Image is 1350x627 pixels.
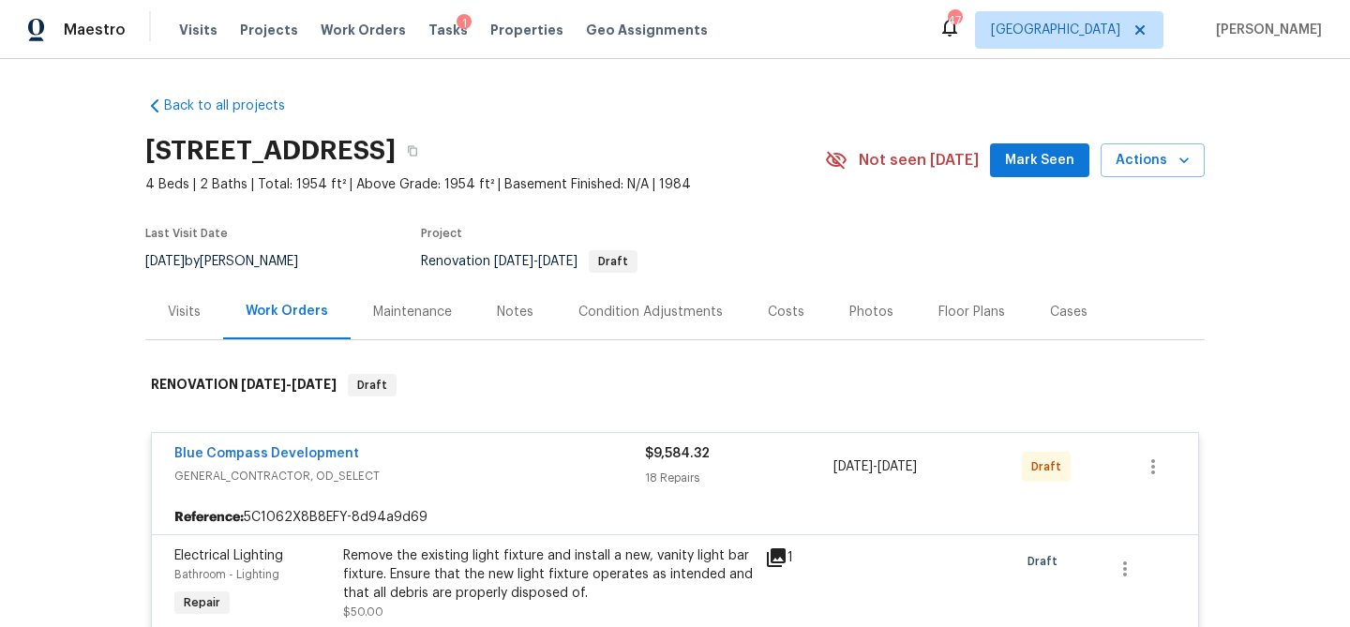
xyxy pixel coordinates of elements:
button: Copy Address [396,134,429,168]
span: Work Orders [321,21,406,39]
div: Notes [497,303,533,321]
span: Tasks [428,23,468,37]
span: Geo Assignments [586,21,708,39]
div: by [PERSON_NAME] [145,250,321,273]
div: Photos [849,303,893,321]
span: [DATE] [538,255,577,268]
span: - [241,378,337,391]
span: [DATE] [292,378,337,391]
span: Visits [179,21,217,39]
span: Draft [1031,457,1069,476]
h6: RENOVATION [151,374,337,396]
div: Condition Adjustments [578,303,723,321]
span: [DATE] [833,460,873,473]
span: Projects [240,21,298,39]
span: Draft [1027,552,1065,571]
div: Floor Plans [938,303,1005,321]
span: [DATE] [877,460,917,473]
div: Work Orders [246,302,328,321]
div: Costs [768,303,804,321]
span: Repair [176,593,228,612]
span: [PERSON_NAME] [1208,21,1322,39]
span: Draft [350,376,395,395]
div: RENOVATION [DATE]-[DATE]Draft [145,355,1205,415]
button: Mark Seen [990,143,1089,178]
span: [DATE] [241,378,286,391]
span: - [833,457,917,476]
span: [DATE] [145,255,185,268]
span: GENERAL_CONTRACTOR, OD_SELECT [174,467,645,485]
div: 5C1062X8B8EFY-8d94a9d69 [152,500,1198,534]
button: Actions [1101,143,1205,178]
b: Reference: [174,508,244,527]
div: 1 [765,546,838,569]
div: Visits [168,303,201,321]
a: Blue Compass Development [174,447,359,460]
span: Mark Seen [1005,149,1074,172]
span: Actions [1116,149,1190,172]
span: Bathroom - Lighting [174,569,279,580]
span: Project [421,228,462,239]
span: Draft [591,256,636,267]
span: [DATE] [494,255,533,268]
span: $9,584.32 [645,447,710,460]
div: Remove the existing light fixture and install a new, vanity light bar fixture. Ensure that the ne... [343,546,754,603]
a: Back to all projects [145,97,325,115]
div: 47 [948,11,961,30]
span: Renovation [421,255,637,268]
span: [GEOGRAPHIC_DATA] [991,21,1120,39]
span: Electrical Lighting [174,549,283,562]
div: 18 Repairs [645,469,833,487]
div: Maintenance [373,303,452,321]
span: - [494,255,577,268]
span: Properties [490,21,563,39]
div: Cases [1050,303,1087,321]
span: $50.00 [343,606,383,618]
span: Last Visit Date [145,228,228,239]
div: 1 [457,14,472,33]
span: 4 Beds | 2 Baths | Total: 1954 ft² | Above Grade: 1954 ft² | Basement Finished: N/A | 1984 [145,175,825,194]
span: Maestro [64,21,126,39]
span: Not seen [DATE] [859,151,979,170]
h2: [STREET_ADDRESS] [145,142,396,160]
